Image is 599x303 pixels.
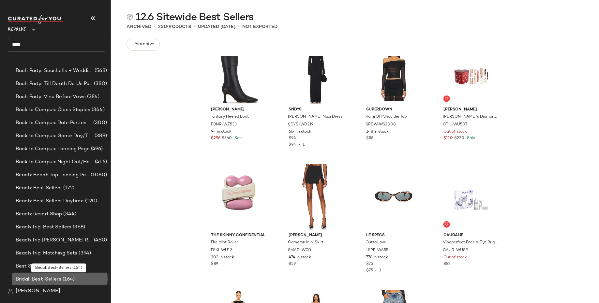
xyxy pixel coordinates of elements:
span: [PERSON_NAME] Maxi Dress [288,114,342,120]
span: Best Sellers LP [16,263,52,270]
span: Beach Trip: Matching Sets [16,250,78,257]
span: The Mint Roller [211,240,238,246]
span: Sale [466,136,475,140]
span: [PERSON_NAME]'s Diamond Chest Of Beauty, Love & Magic Set [443,114,498,120]
span: $75 [366,268,373,273]
img: SMAD-WQ3_V1.jpg [283,164,349,230]
img: cfy_white_logo.C9jOOHJF.svg [8,15,63,24]
span: SDYS-WD219 [288,122,313,128]
span: 1 [303,143,305,147]
span: $110 [443,136,453,141]
span: Fantasy Heeled Boot [211,114,249,120]
span: SPDW-WS2008 [366,122,396,128]
span: Out of stock [443,255,467,261]
span: (568) [93,67,107,75]
span: TSKI-WU12 [211,248,232,253]
span: 12.6 Sitewide Best Sellers [136,11,253,24]
span: Cameron Mini Skirt [288,240,323,246]
span: • [373,268,380,273]
span: (460) [93,237,107,244]
span: CAUDALIE [443,233,499,238]
span: (368) [71,224,85,231]
span: (388) [93,132,107,140]
span: (344) [62,210,77,218]
span: Kami Off Shoulder Top [366,114,407,120]
span: Beach: Best Sellers Daytime [16,197,84,205]
span: (344) [90,106,105,114]
span: Bach Party: Seashells + Wedding Bells [16,67,93,75]
span: superdown [366,107,421,113]
div: Products [158,23,191,30]
span: $59 [289,261,296,267]
span: 303 in stock [211,255,234,261]
span: Back to Campus: Class Staples [16,106,90,114]
img: LSPE-WA55_V1.jpg [361,164,427,230]
span: Beach Trip [PERSON_NAME] REWORK 6.10 [16,237,93,244]
span: Revolve [8,22,26,34]
span: Beach: Resort Shop [16,210,62,218]
span: Back to Campus: Night Out/House Parties [16,158,94,166]
span: Sale [233,136,243,140]
span: Archived [127,23,151,30]
span: (120) [84,197,97,205]
span: [PERSON_NAME] [211,107,266,113]
span: • [238,23,240,31]
span: $94 [289,143,296,147]
img: svg%3e [445,223,449,226]
span: Bach Party: Till Death Do Us Party [16,80,93,88]
span: (300) [92,119,107,127]
span: 251 [158,24,166,29]
span: 148 in stock [366,129,389,135]
span: The Skinny Confidential [211,233,266,238]
span: • [296,143,303,147]
span: Unarchive [132,42,154,47]
span: CAUR-WU89 [443,248,468,253]
span: Back to Campus: Date Parties & Semi Formals [16,119,92,127]
img: svg%3e [445,97,449,101]
img: svg%3e [8,289,13,294]
button: Unarchive [127,38,160,51]
p: Not Exported [242,23,277,30]
img: svg%3e [127,14,133,20]
img: TSKI-WU12_V1.jpg [206,164,272,230]
span: Beach: Best Sellers [16,184,62,192]
span: Back to Campus: Game Day/Tailgates [16,132,93,140]
span: Back to Campus: Landing Page [16,145,90,153]
span: $220 [454,136,464,141]
span: 1 [380,268,382,273]
span: (164) [61,276,75,283]
span: TONR-WZ533 [211,122,237,128]
span: LSPE-WA55 [366,248,389,253]
span: $82 [443,261,451,267]
span: SMAD-WQ3 [288,248,311,253]
span: $89 [211,261,218,267]
span: $75 [366,261,373,267]
span: Le Specs [366,233,421,238]
span: Out of stock [443,129,467,135]
span: (1080) [89,171,107,179]
span: (384) [86,93,100,101]
span: Beach: Beach Trip Landing Page [16,171,89,179]
span: 94 in stock [211,129,232,135]
img: CAUR-WU89_V1.jpg [438,164,504,230]
span: • [154,23,156,31]
span: 664 in stock [289,129,311,135]
span: [PERSON_NAME] [16,287,60,295]
span: [PERSON_NAME] [289,233,344,238]
span: • [194,23,195,31]
span: $296 [211,136,221,141]
p: updated [DATE] [198,23,235,30]
span: $94 [289,136,296,141]
span: Vinoperfect Face & Eye Brightening Trio [443,240,498,246]
span: $58 [366,136,373,141]
span: Beach Trip: Best Sellers [16,224,71,231]
span: (496) [90,145,103,153]
span: (1256) [52,263,67,270]
span: Outta Love [366,240,386,246]
span: SNDYS [289,107,344,113]
span: 778 in stock [366,255,388,261]
span: Bach Party: Vino Before Vows [16,93,86,101]
span: (380) [93,80,107,88]
span: [PERSON_NAME] [443,107,499,113]
span: (394) [78,250,91,257]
